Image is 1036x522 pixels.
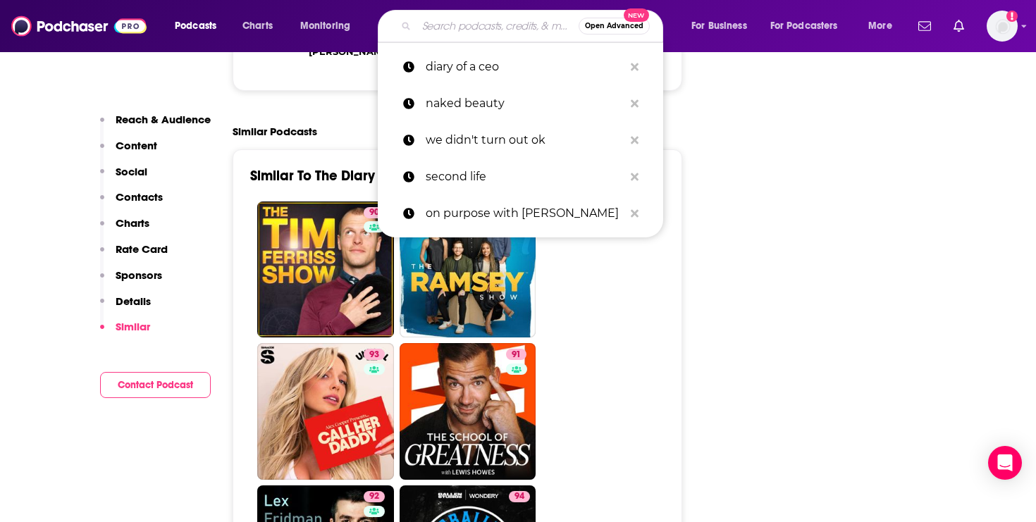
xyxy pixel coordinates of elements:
span: Open Advanced [585,23,643,30]
span: New [624,8,649,22]
span: For Business [691,16,747,36]
a: 90 [257,201,394,338]
button: open menu [682,15,765,37]
input: Search podcasts, credits, & more... [417,15,579,37]
p: Content [116,139,157,152]
p: Similar [116,320,150,333]
div: Search podcasts, credits, & more... [391,10,677,42]
span: More [868,16,892,36]
a: 93 [257,343,394,480]
p: Charts [116,216,149,230]
button: open menu [761,15,858,37]
a: diary of a ceo [378,49,663,85]
p: on purpose with jay shetty [426,195,624,232]
button: open menu [858,15,910,37]
button: Details [100,294,151,321]
button: Content [100,139,157,165]
p: Contacts [116,190,163,204]
p: Reach & Audience [116,113,211,126]
p: diary of a ceo [426,49,624,85]
span: Podcasts [175,16,216,36]
button: open menu [165,15,235,37]
button: Reach & Audience [100,113,211,139]
a: 91 [506,349,526,360]
span: Logged in as autumncomm [987,11,1018,42]
button: Contact Podcast [100,372,211,398]
p: Sponsors [116,268,162,282]
span: Monitoring [300,16,350,36]
span: 91 [512,348,521,362]
p: Details [116,294,151,308]
a: on purpose with [PERSON_NAME] [378,195,663,232]
a: second life [378,159,663,195]
a: Similar To The Diary Of A CEO with [PERSON_NAME] [250,167,574,185]
p: Rate Card [116,242,168,256]
svg: Add a profile image [1006,11,1018,22]
a: Charts [233,15,281,37]
button: open menu [290,15,369,37]
a: Show notifications dropdown [948,14,970,38]
button: Similar [100,320,150,346]
div: Open Intercom Messenger [988,446,1022,480]
a: naked beauty [378,85,663,122]
p: naked beauty [426,85,624,122]
button: Open AdvancedNew [579,18,650,35]
a: we didn't turn out ok [378,122,663,159]
button: Social [100,165,147,191]
span: For Podcasters [770,16,838,36]
p: second life [426,159,624,195]
a: 97 [400,201,536,338]
button: Charts [100,216,149,242]
img: Podchaser - Follow, Share and Rate Podcasts [11,13,147,39]
p: we didn't turn out ok [426,122,624,159]
span: 93 [369,348,379,362]
a: 93 [364,349,385,360]
span: Charts [242,16,273,36]
a: Show notifications dropdown [913,14,937,38]
button: Sponsors [100,268,162,294]
a: 94 [509,491,530,502]
a: 90 [364,207,385,218]
button: Show profile menu [987,11,1018,42]
button: Contacts [100,190,163,216]
button: Rate Card [100,242,168,268]
span: 92 [369,490,379,504]
p: Social [116,165,147,178]
h2: Similar Podcasts [233,125,317,138]
a: 92 [364,491,385,502]
span: 90 [369,206,379,220]
a: 91 [400,343,536,480]
span: 94 [514,490,524,504]
img: User Profile [987,11,1018,42]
